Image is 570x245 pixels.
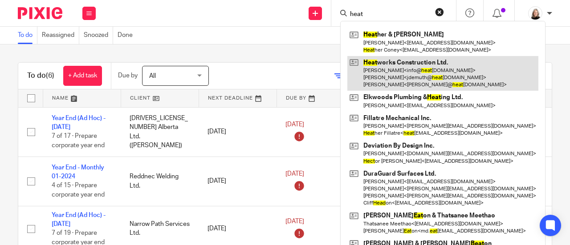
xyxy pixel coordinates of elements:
[118,27,137,44] a: Done
[46,72,54,79] span: (6)
[435,8,444,16] button: Clear
[349,11,429,19] input: Search
[528,6,542,20] img: Screenshot%202023-11-02%20134555.png
[149,73,156,79] span: All
[52,115,106,130] a: Year End (Ad Hoc) - [DATE]
[285,121,304,128] span: [DATE]
[121,157,199,206] td: Reddnec Welding Ltd.
[63,66,102,86] a: + Add task
[27,71,54,80] h1: To do
[285,171,304,177] span: [DATE]
[52,133,105,149] span: 7 of 17 · Prepare corporate year end
[42,27,79,44] a: Reassigned
[18,27,37,44] a: To do
[52,183,105,198] span: 4 of 15 · Prepare corporate year end
[52,165,104,180] a: Year End - Monthly 01-2024
[199,157,277,206] td: [DATE]
[118,71,138,80] p: Due by
[199,107,277,157] td: [DATE]
[285,218,304,225] span: [DATE]
[18,7,62,19] img: Pixie
[121,107,199,157] td: [DRIVERS_LICENSE_NUMBER] Alberta Ltd. ([PERSON_NAME])
[52,212,106,227] a: Year End (Ad Hoc) - [DATE]
[84,27,113,44] a: Snoozed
